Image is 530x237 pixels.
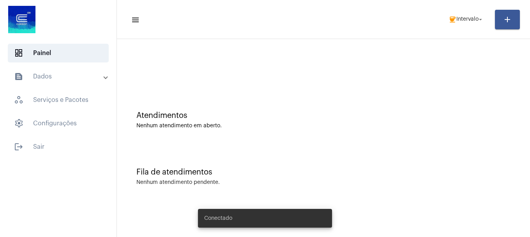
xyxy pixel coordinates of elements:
mat-icon: arrow_drop_down [477,16,484,23]
div: Atendimentos [136,111,511,120]
img: d4669ae0-8c07-2337-4f67-34b0df7f5ae4.jpeg [6,4,37,35]
span: Configurações [8,114,109,133]
button: Intervalo [444,12,489,27]
mat-panel-title: Dados [14,72,104,81]
div: Nenhum atendimento pendente. [136,180,220,185]
div: Nenhum atendimento em aberto. [136,123,511,129]
div: Fila de atendimentos [136,168,511,176]
mat-icon: add [503,15,512,24]
span: sidenav icon [14,119,23,128]
span: Sair [8,137,109,156]
mat-icon: sidenav icon [131,15,139,25]
mat-icon: sidenav icon [14,142,23,151]
span: Painel [8,44,109,62]
mat-expansion-panel-header: sidenav iconDados [5,67,117,86]
span: sidenav icon [14,95,23,105]
span: sidenav icon [14,48,23,58]
span: Serviços e Pacotes [8,91,109,109]
mat-icon: sidenav icon [14,72,23,81]
span: Intervalo [456,17,479,22]
mat-icon: coffee [449,16,456,23]
span: Conectado [204,214,232,222]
